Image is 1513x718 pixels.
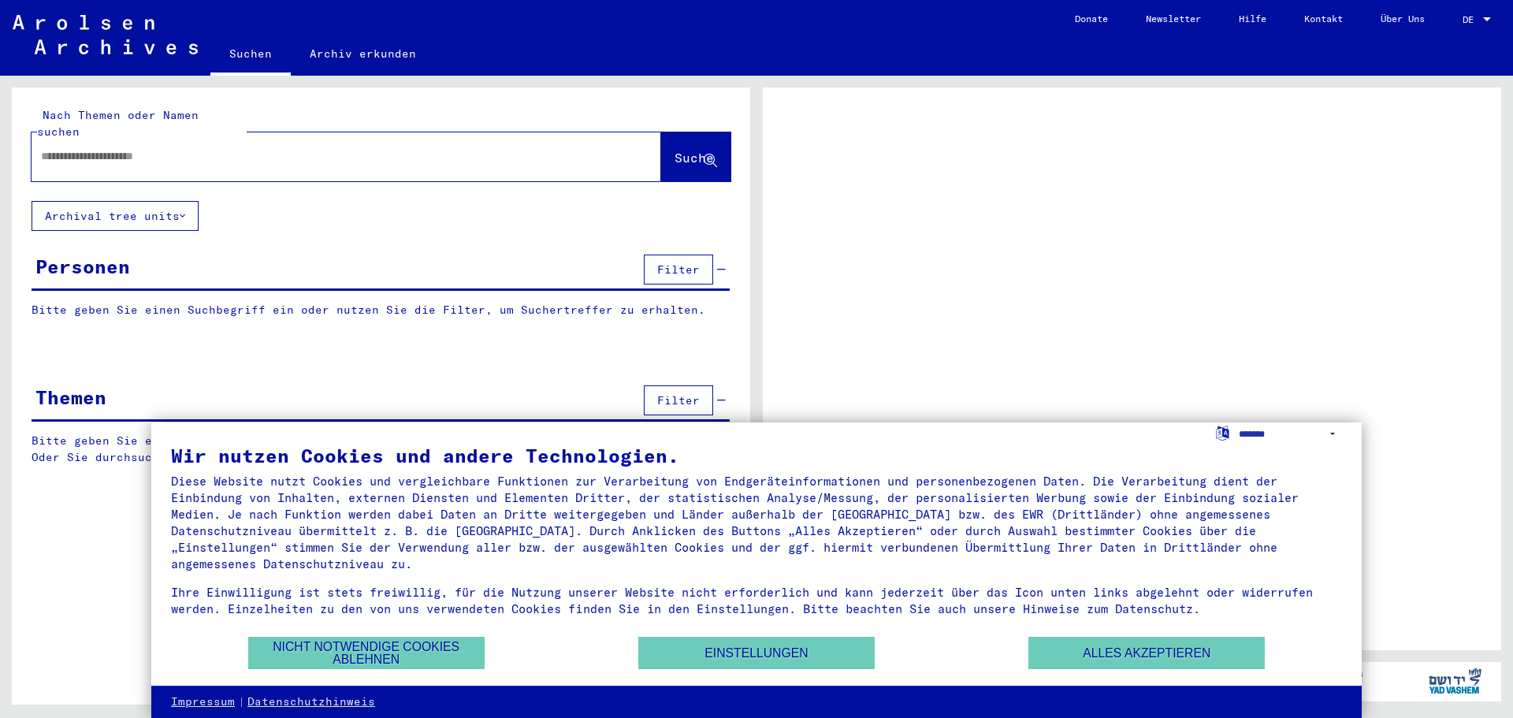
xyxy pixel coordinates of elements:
button: Filter [644,385,713,415]
mat-label: Nach Themen oder Namen suchen [37,108,199,139]
div: Personen [35,252,130,281]
button: Nicht notwendige Cookies ablehnen [248,637,485,669]
button: Einstellungen [638,637,875,669]
select: Sprache auswählen [1239,422,1342,445]
p: Bitte geben Sie einen Suchbegriff ein oder nutzen Sie die Filter, um Suchertreffer zu erhalten. O... [32,433,730,466]
label: Sprache auswählen [1214,425,1231,440]
a: Suchen [210,35,291,76]
a: Datenschutzhinweis [247,694,375,710]
button: Filter [644,255,713,285]
img: Arolsen_neg.svg [13,15,198,54]
button: Alles akzeptieren [1028,637,1265,669]
span: Filter [657,262,700,277]
a: Impressum [171,694,235,710]
p: Bitte geben Sie einen Suchbegriff ein oder nutzen Sie die Filter, um Suchertreffer zu erhalten. [32,302,730,318]
div: Themen [35,383,106,411]
div: Diese Website nutzt Cookies und vergleichbare Funktionen zur Verarbeitung von Endgeräteinformatio... [171,473,1342,572]
a: Archiv erkunden [291,35,435,73]
span: Filter [657,393,700,407]
button: Archival tree units [32,201,199,231]
div: Wir nutzen Cookies und andere Technologien. [171,446,1342,465]
span: Suche [675,150,714,166]
div: Ihre Einwilligung ist stets freiwillig, für die Nutzung unserer Website nicht erforderlich und ka... [171,584,1342,617]
button: Suche [661,132,730,181]
img: yv_logo.png [1426,661,1485,701]
span: DE [1463,14,1480,25]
